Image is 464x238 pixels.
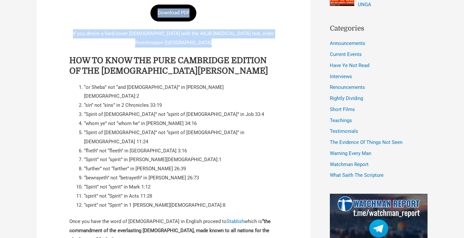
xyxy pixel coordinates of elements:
h2: Categories [330,23,428,34]
li: “Spirit” not “spirit” in Mark 1:12 [84,183,278,192]
li: “Spirit of [DEMOGRAPHIC_DATA]” not “spirit of [DEMOGRAPHIC_DATA]” in [DEMOGRAPHIC_DATA] 11:24 [84,128,278,147]
li: “or Sheba” not “and [DEMOGRAPHIC_DATA]” in [PERSON_NAME][DEMOGRAPHIC_DATA]:2 [84,83,278,101]
a: Have Ye Not Read [330,63,369,68]
nav: Categories [330,38,428,180]
li: “spirit” not “Spirit” in 1 [PERSON_NAME][DEMOGRAPHIC_DATA]:8 [84,201,278,210]
a: Stablish [227,218,244,224]
a: What Saith The Scripture [330,172,384,178]
a: Interviews [330,74,352,79]
a: The Evidence Of Things Not Seen [330,139,402,145]
a: Teachings [330,118,352,123]
a: Amazon [GEOGRAPHIC_DATA] [146,40,212,46]
a: Current Events [330,51,362,57]
a: Download PDF [150,5,197,21]
a: Rightly Dividing [330,95,363,101]
li: “sin” not “sins” in 2 Chronicles 33:19 [84,101,278,110]
a: Announcements [330,40,365,46]
li: “further” not “farther” in [PERSON_NAME] 26:39 [84,164,278,174]
strong: HOW TO KNOW THE PURE CAMBRIDGE EDITION OF THE [DEMOGRAPHIC_DATA][PERSON_NAME] [69,56,268,76]
a: Renouncements [330,84,365,90]
a: Watchman Report [330,161,369,167]
a: Testimonials [330,128,358,134]
li: “Spirit” not “spirit” in [PERSON_NAME][DEMOGRAPHIC_DATA]:1 [84,155,278,164]
li: “spirit” not “Spirit” in Acts 11:28 [84,192,278,201]
li: “whom ye” not “whom he” in [PERSON_NAME] 34:16 [84,119,278,128]
a: Warning Every Man [330,150,371,156]
li: “flieth” not “fleeth” in [GEOGRAPHIC_DATA] 3:16 [84,147,278,156]
a: Short Films [330,106,355,112]
li: “bewrayeth” not “betrayeth” in [PERSON_NAME] 26:73 [84,174,278,183]
p: If you desire a hard cover [DEMOGRAPHIC_DATA] with the AKJB [MEDICAL_DATA] text, order from [69,29,278,48]
li: “Spirit of [DEMOGRAPHIC_DATA]” not “spirit of [DEMOGRAPHIC_DATA]” in Job 33:4 [84,110,278,119]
